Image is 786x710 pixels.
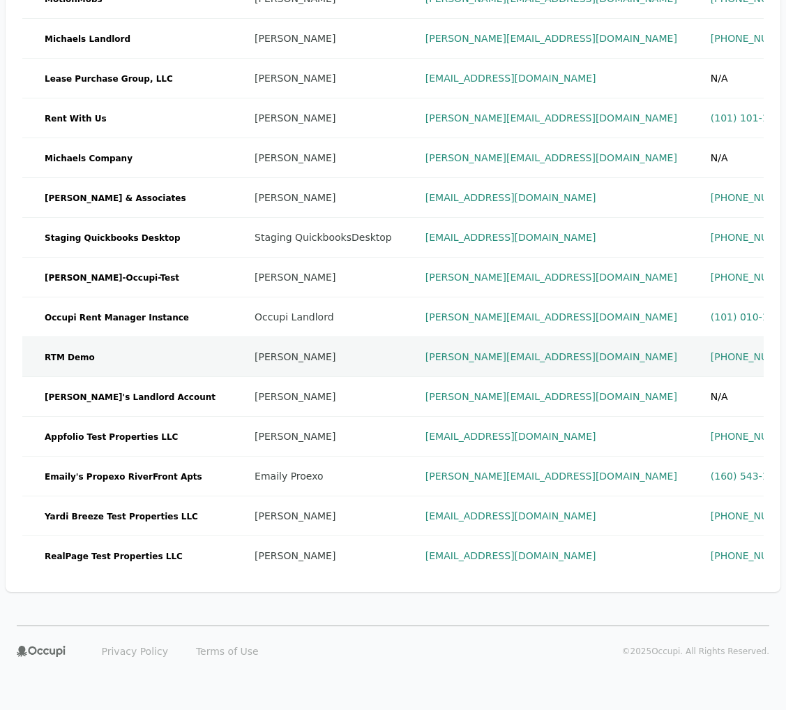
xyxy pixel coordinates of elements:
[425,232,596,243] a: [EMAIL_ADDRESS][DOMAIN_NAME]
[238,138,409,178] td: [PERSON_NAME]
[238,59,409,98] td: [PERSON_NAME]
[425,192,596,203] a: [EMAIL_ADDRESS][DOMAIN_NAME]
[39,390,221,404] span: [PERSON_NAME]'s Landlord Account
[39,231,186,245] span: Staging Quickbooks Desktop
[238,297,409,337] td: Occupi Landlord
[238,19,409,59] td: [PERSON_NAME]
[238,536,409,576] td: [PERSON_NAME]
[425,311,677,323] a: [PERSON_NAME][EMAIL_ADDRESS][DOMAIN_NAME]
[39,510,204,524] span: Yardi Breeze Test Properties LLC
[425,73,596,84] a: [EMAIL_ADDRESS][DOMAIN_NAME]
[622,646,769,657] p: © 2025 Occupi. All Rights Reserved.
[39,32,136,46] span: Michaels Landlord
[425,272,677,283] a: [PERSON_NAME][EMAIL_ADDRESS][DOMAIN_NAME]
[425,112,677,124] a: [PERSON_NAME][EMAIL_ADDRESS][DOMAIN_NAME]
[425,550,596,561] a: [EMAIL_ADDRESS][DOMAIN_NAME]
[425,351,677,362] a: [PERSON_NAME][EMAIL_ADDRESS][DOMAIN_NAME]
[39,470,208,484] span: Emaily's Propexo RiverFront Apts
[39,549,188,563] span: RealPage Test Properties LLC
[39,151,138,165] span: Michaels Company
[93,640,176,663] a: Privacy Policy
[238,98,409,138] td: [PERSON_NAME]
[425,391,677,402] a: [PERSON_NAME][EMAIL_ADDRESS][DOMAIN_NAME]
[39,72,179,86] span: Lease Purchase Group, LLC
[238,218,409,258] td: Staging QuickbooksDesktop
[238,457,409,496] td: Emaily Proexo
[425,471,677,482] a: [PERSON_NAME][EMAIL_ADDRESS][DOMAIN_NAME]
[425,33,677,44] a: [PERSON_NAME][EMAIL_ADDRESS][DOMAIN_NAME]
[39,350,100,364] span: RTM Demo
[39,311,195,325] span: Occupi Rent Manager Instance
[238,337,409,377] td: [PERSON_NAME]
[238,258,409,297] td: [PERSON_NAME]
[238,377,409,417] td: [PERSON_NAME]
[238,178,409,218] td: [PERSON_NAME]
[188,640,267,663] a: Terms of Use
[238,417,409,457] td: [PERSON_NAME]
[39,430,183,444] span: Appfolio Test Properties LLC
[425,431,596,442] a: [EMAIL_ADDRESS][DOMAIN_NAME]
[238,496,409,536] td: [PERSON_NAME]
[425,152,677,163] a: [PERSON_NAME][EMAIL_ADDRESS][DOMAIN_NAME]
[39,271,185,285] span: [PERSON_NAME]-Occupi-Test
[39,112,112,126] span: Rent With Us
[39,191,192,205] span: [PERSON_NAME] & Associates
[425,510,596,522] a: [EMAIL_ADDRESS][DOMAIN_NAME]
